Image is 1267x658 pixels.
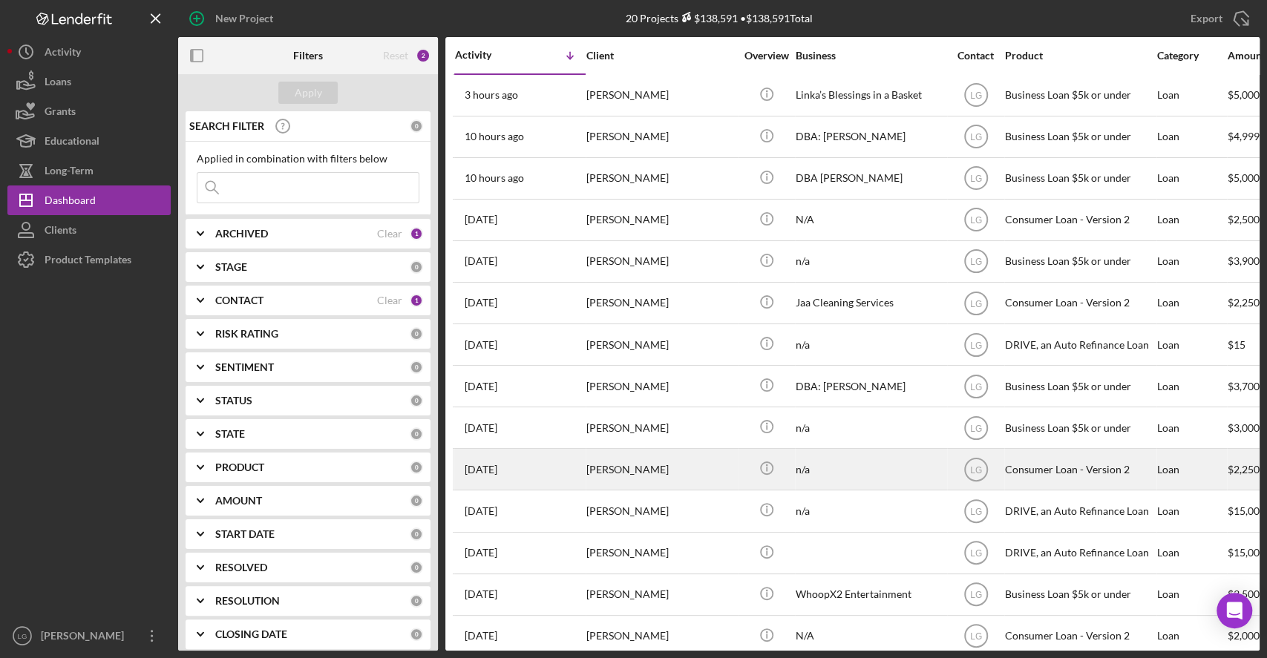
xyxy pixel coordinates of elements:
text: LG [969,381,981,392]
div: [PERSON_NAME] [586,408,735,447]
b: CLOSING DATE [215,628,287,640]
div: Category [1157,50,1226,62]
div: [PERSON_NAME] [586,533,735,573]
div: [PERSON_NAME] [586,616,735,656]
div: 0 [410,594,423,608]
div: 0 [410,628,423,641]
div: [PERSON_NAME] [586,242,735,281]
div: New Project [215,4,273,33]
text: LG [969,423,981,433]
div: Linka’s Blessings in a Basket [796,76,944,115]
span: $2,250 [1228,463,1260,476]
div: Contact [948,50,1004,62]
div: Business Loan $5k or under [1005,366,1153,406]
b: SENTIMENT [215,361,274,373]
b: STATE [215,428,245,440]
div: 0 [410,260,423,274]
b: SEARCH FILTER [189,120,264,132]
div: [PERSON_NAME] [586,491,735,530]
button: Dashboard [7,185,171,215]
div: 0 [410,427,423,441]
div: Loan [1157,117,1226,157]
div: [PERSON_NAME] [586,366,735,406]
time: 2025-09-22 15:49 [465,172,524,184]
div: Apply [295,82,322,104]
div: [PERSON_NAME] [586,117,735,157]
time: 2025-09-18 18:27 [465,422,497,434]
button: Product Templates [7,245,171,274]
div: Loan [1157,408,1226,447]
div: [PERSON_NAME] [586,575,735,614]
b: STATUS [215,395,252,407]
span: $3,000 [1228,421,1260,434]
text: LG [969,174,981,184]
time: 2025-09-16 20:00 [465,588,497,600]
span: $15,000 [1228,504,1266,517]
text: LG [969,298,981,309]
div: Loan [1157,616,1226,656]
span: $15,000 [1228,546,1266,559]
div: Overview [739,50,794,62]
div: Loan [1157,159,1226,198]
span: $3,700 [1228,380,1260,392]
div: Loan [1157,366,1226,406]
text: LG [969,631,981,642]
span: $4,999 [1228,130,1260,142]
div: Dashboard [45,185,96,219]
div: n/a [796,491,944,530]
button: Clients [7,215,171,245]
div: Loan [1157,76,1226,115]
div: Clear [377,295,402,306]
div: n/a [796,242,944,281]
div: Consumer Loan - Version 2 [1005,450,1153,489]
time: 2025-09-22 16:05 [465,131,524,142]
div: Loan [1157,200,1226,240]
div: Loan [1157,242,1226,281]
a: Educational [7,126,171,156]
time: 2025-09-17 20:54 [465,464,497,476]
div: Reset [383,50,408,62]
div: 0 [410,394,423,407]
text: LG [969,257,981,267]
div: Business [796,50,944,62]
b: START DATE [215,528,275,540]
text: LG [969,590,981,600]
b: RISK RATING [215,328,278,340]
b: AMOUNT [215,495,262,507]
div: DBA: [PERSON_NAME] [796,117,944,157]
button: Apply [278,82,338,104]
b: RESOLUTION [215,595,280,607]
div: Loans [45,67,71,100]
div: Export [1191,4,1222,33]
a: Grants [7,96,171,126]
div: Product Templates [45,245,131,278]
text: LG [969,548,981,559]
span: $2,000 [1228,629,1260,642]
div: Grants [45,96,76,130]
span: $2,250 [1228,296,1260,309]
div: DRIVE, an Auto Refinance Loan [1005,325,1153,364]
button: Loans [7,67,171,96]
div: Consumer Loan - Version 2 [1005,283,1153,323]
button: Activity [7,37,171,67]
b: ARCHIVED [215,228,268,240]
div: Long-Term [45,156,94,189]
div: 2 [416,48,430,63]
time: 2025-09-17 19:05 [465,505,497,517]
div: 0 [410,119,423,133]
div: 20 Projects • $138,591 Total [626,12,813,24]
div: 0 [410,494,423,507]
div: Educational [45,126,99,159]
time: 2025-09-18 20:12 [465,381,497,392]
time: 2025-09-19 14:46 [465,339,497,351]
div: 0 [410,361,423,374]
div: Applied in combination with filters below [197,153,419,165]
div: Consumer Loan - Version 2 [1005,200,1153,240]
div: Loan [1157,283,1226,323]
div: [PERSON_NAME] [586,200,735,240]
div: DRIVE, an Auto Refinance Loan [1005,533,1153,573]
b: RESOLVED [215,562,267,573]
button: Long-Term [7,156,171,185]
div: 1 [410,227,423,240]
